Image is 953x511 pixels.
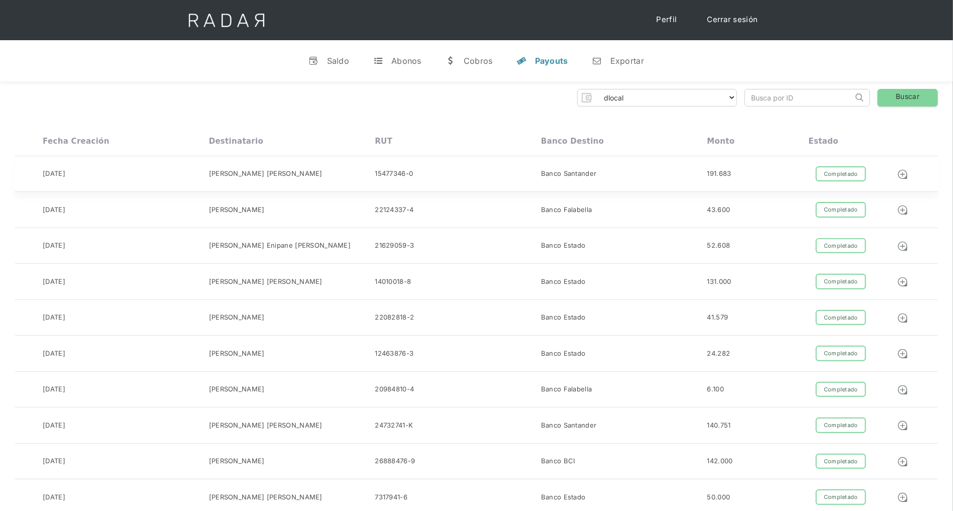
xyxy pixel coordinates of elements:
[897,205,908,216] img: Detalle
[610,56,644,66] div: Exportar
[375,421,413,431] div: 24732741-K
[541,205,592,215] div: Banco Falabella
[897,276,908,287] img: Detalle
[209,169,323,179] div: [PERSON_NAME] [PERSON_NAME]
[375,205,413,215] div: 22124337-4
[375,241,414,251] div: 21629059-3
[541,384,592,394] div: Banco Falabella
[375,313,414,323] div: 22082818-2
[707,456,733,466] div: 142.000
[897,241,908,252] img: Detalle
[375,137,392,146] div: RUT
[541,456,575,466] div: Banco BCI
[592,56,602,66] div: n
[375,277,411,287] div: 14010018-8
[816,454,866,469] div: Completado
[375,456,415,466] div: 26888476-9
[816,238,866,254] div: Completado
[535,56,568,66] div: Payouts
[209,421,323,431] div: [PERSON_NAME] [PERSON_NAME]
[541,421,597,431] div: Banco Santander
[541,313,586,323] div: Banco Estado
[209,241,351,251] div: [PERSON_NAME] Enipane [PERSON_NAME]
[647,10,687,30] a: Perfil
[309,56,319,66] div: v
[464,56,493,66] div: Cobros
[446,56,456,66] div: w
[209,492,323,502] div: [PERSON_NAME] [PERSON_NAME]
[43,313,65,323] div: [DATE]
[43,137,110,146] div: Fecha creación
[209,137,263,146] div: Destinatario
[816,489,866,505] div: Completado
[897,492,908,503] img: Detalle
[816,274,866,289] div: Completado
[43,241,65,251] div: [DATE]
[707,492,730,502] div: 50.000
[43,421,65,431] div: [DATE]
[816,202,866,218] div: Completado
[816,382,866,397] div: Completado
[541,137,604,146] div: Banco destino
[209,384,265,394] div: [PERSON_NAME]
[209,205,265,215] div: [PERSON_NAME]
[209,277,323,287] div: [PERSON_NAME] [PERSON_NAME]
[375,169,413,179] div: 15477346-0
[209,313,265,323] div: [PERSON_NAME]
[43,349,65,359] div: [DATE]
[517,56,527,66] div: y
[707,241,730,251] div: 52.608
[209,456,265,466] div: [PERSON_NAME]
[375,384,414,394] div: 20984810-4
[391,56,421,66] div: Abonos
[375,349,413,359] div: 12463876-3
[541,492,586,502] div: Banco Estado
[707,277,731,287] div: 131.000
[43,384,65,394] div: [DATE]
[816,166,866,182] div: Completado
[897,384,908,395] img: Detalle
[707,421,731,431] div: 140.751
[375,492,407,502] div: 7317941-6
[541,349,586,359] div: Banco Estado
[707,137,735,146] div: Monto
[745,89,853,106] input: Busca por ID
[707,384,724,394] div: 6.100
[541,241,586,251] div: Banco Estado
[209,349,265,359] div: [PERSON_NAME]
[816,418,866,433] div: Completado
[541,169,597,179] div: Banco Santander
[43,277,65,287] div: [DATE]
[809,137,838,146] div: Estado
[327,56,350,66] div: Saldo
[697,10,768,30] a: Cerrar sesión
[897,169,908,180] img: Detalle
[897,313,908,324] img: Detalle
[816,346,866,361] div: Completado
[897,348,908,359] img: Detalle
[541,277,586,287] div: Banco Estado
[43,169,65,179] div: [DATE]
[897,456,908,467] img: Detalle
[43,456,65,466] div: [DATE]
[707,169,731,179] div: 191.683
[707,205,730,215] div: 43.600
[816,310,866,326] div: Completado
[577,89,737,107] form: Form
[43,492,65,502] div: [DATE]
[707,349,730,359] div: 24.282
[707,313,728,323] div: 41.579
[897,420,908,431] img: Detalle
[43,205,65,215] div: [DATE]
[878,89,938,107] a: Buscar
[373,56,383,66] div: t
